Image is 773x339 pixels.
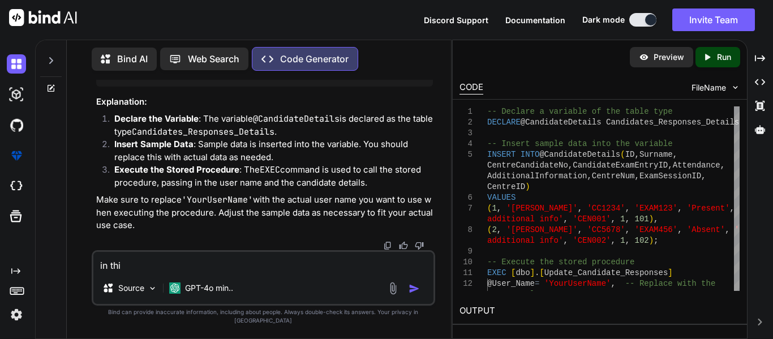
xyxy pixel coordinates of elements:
[568,161,573,170] span: ,
[459,278,473,289] div: 12
[497,225,501,234] span: ,
[625,214,630,224] span: ,
[530,268,535,277] span: ]
[487,258,634,267] span: -- Execute the stored procedure
[720,161,725,170] span: ,
[260,164,280,175] code: EXEC
[459,106,473,117] div: 1
[611,279,615,288] span: ,
[625,204,630,213] span: ,
[105,113,433,138] li: : The variable is declared as the table type .
[573,236,611,245] span: 'CEN002'
[620,214,625,224] span: 1
[487,139,673,148] span: -- Insert sample data into the variable
[459,246,473,257] div: 9
[459,268,473,278] div: 11
[132,126,274,138] code: Candidates_Responses_Details
[487,171,587,181] span: AdditionalInformation
[114,139,194,149] strong: Insert Sample Data
[424,14,488,26] button: Discord Support
[654,236,658,245] span: ;
[516,268,530,277] span: dbo
[169,282,181,294] img: GPT-4o mini
[730,204,735,213] span: ,
[7,85,26,104] img: darkAi-studio
[7,305,26,324] img: settings
[672,8,755,31] button: Invite Team
[525,182,530,191] span: )
[96,96,433,109] h3: Explanation:
[717,52,731,63] p: Run
[105,164,433,189] li: : The command is used to call the stored procedure, passing in the user name and the candidate de...
[635,225,678,234] span: 'EXAM456'
[487,236,563,245] span: additional info'
[677,204,682,213] span: ,
[487,118,521,127] span: DECLARE
[625,150,635,159] span: ID
[9,9,77,26] img: Bind AI
[673,150,677,159] span: ,
[459,225,473,235] div: 8
[453,298,747,324] h2: OUTPUT
[521,118,739,127] span: @CandidateDetails Candidates_Responses_Details
[725,225,729,234] span: ,
[506,225,578,234] span: '[PERSON_NAME]'
[415,241,424,250] img: dislike
[654,52,684,63] p: Preview
[587,225,625,234] span: 'CC5678'
[459,192,473,203] div: 6
[459,81,483,95] div: CODE
[639,150,673,159] span: Surname
[535,268,539,277] span: .
[687,225,725,234] span: 'Absent'
[578,204,582,213] span: ,
[459,117,473,128] div: 2
[582,14,625,25] span: Dark mode
[7,54,26,74] img: darkChat
[701,171,706,181] span: ,
[539,268,544,277] span: [
[511,268,516,277] span: [
[639,171,701,181] span: ExamSessionID
[639,52,649,62] img: preview
[635,236,649,245] span: 102
[93,252,433,272] textarea: in thi
[677,225,682,234] span: ,
[92,308,435,325] p: Bind can provide inaccurate information, including about people. Always double-check its answers....
[459,257,473,268] div: 10
[424,15,488,25] span: Discord Support
[487,182,525,191] span: CentreID
[673,161,720,170] span: Attendance
[487,107,673,116] span: -- Declare a variable of the table type
[573,161,668,170] span: CandidateExamEntryID
[505,15,565,25] span: Documentation
[7,146,26,165] img: premium
[635,204,678,213] span: 'EXAM123'
[587,204,625,213] span: 'CC1234'
[625,279,716,288] span: -- Replace with the
[114,113,199,124] strong: Declare the Variable
[611,236,615,245] span: ,
[386,282,400,295] img: attachment
[117,52,148,66] p: Bind AI
[668,268,672,277] span: ]
[731,83,740,92] img: chevron down
[487,150,516,159] span: INSERT
[487,161,568,170] span: CentreCandidateNo
[459,128,473,139] div: 3
[692,82,726,93] span: FileName
[188,52,239,66] p: Web Search
[409,283,420,294] img: icon
[544,268,668,277] span: Update_Candidate_Responses
[487,214,563,224] span: additional info'
[492,225,496,234] span: 2
[487,193,516,202] span: VALUES
[668,161,672,170] span: ,
[148,284,157,293] img: Pick Models
[611,214,615,224] span: ,
[505,14,565,26] button: Documentation
[487,268,506,277] span: EXEC
[654,214,658,224] span: ,
[563,214,568,224] span: ,
[535,279,539,288] span: =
